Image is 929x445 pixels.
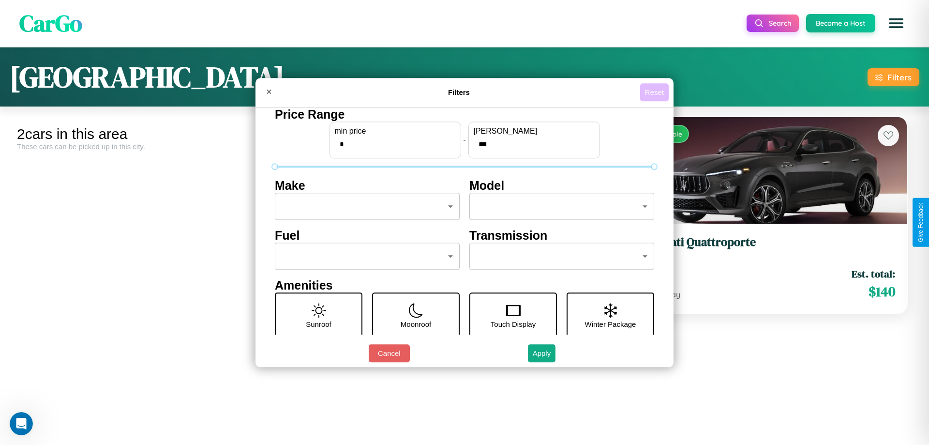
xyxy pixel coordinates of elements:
[769,19,791,28] span: Search
[806,14,875,32] button: Become a Host
[10,57,285,97] h1: [GEOGRAPHIC_DATA]
[335,127,456,136] label: min price
[469,179,654,193] h4: Model
[469,229,654,243] h4: Transmission
[275,229,460,243] h4: Fuel
[19,7,82,39] span: CarGo
[278,88,640,96] h4: Filters
[883,10,910,37] button: Open menu
[491,318,536,331] p: Touch Display
[640,235,895,259] a: Maserati Quattroporte2019
[275,179,460,193] h4: Make
[275,107,654,122] h4: Price Range
[852,267,895,281] span: Est. total:
[747,15,799,32] button: Search
[464,133,466,146] p: -
[585,318,636,331] p: Winter Package
[474,127,595,136] label: [PERSON_NAME]
[17,142,306,151] div: These cars can be picked up in this city.
[401,318,431,331] p: Moonroof
[17,126,306,142] div: 2 cars in this area
[369,344,410,362] button: Cancel
[640,83,669,101] button: Reset
[528,344,556,362] button: Apply
[917,203,924,242] div: Give Feedback
[868,68,919,86] button: Filters
[10,412,33,435] iframe: Intercom live chat
[640,235,895,249] h3: Maserati Quattroporte
[306,318,331,331] p: Sunroof
[275,278,654,292] h4: Amenities
[887,72,912,82] div: Filters
[869,282,895,301] span: $ 140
